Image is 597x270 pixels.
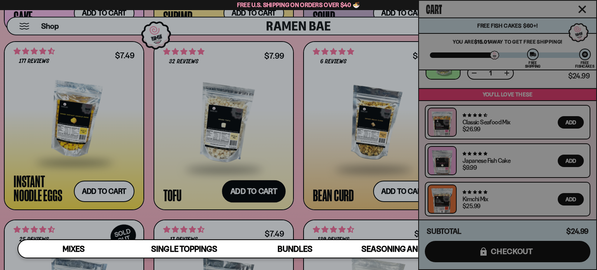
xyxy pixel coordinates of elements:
[361,244,450,254] span: Seasoning and Sauce
[18,240,129,258] a: Mixes
[278,244,312,254] span: Bundles
[239,240,350,258] a: Bundles
[151,244,217,254] span: Single Toppings
[63,244,85,254] span: Mixes
[237,1,360,9] span: Free U.S. Shipping on Orders over $40 🍜
[129,240,240,258] a: Single Toppings
[350,240,461,258] a: Seasoning and Sauce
